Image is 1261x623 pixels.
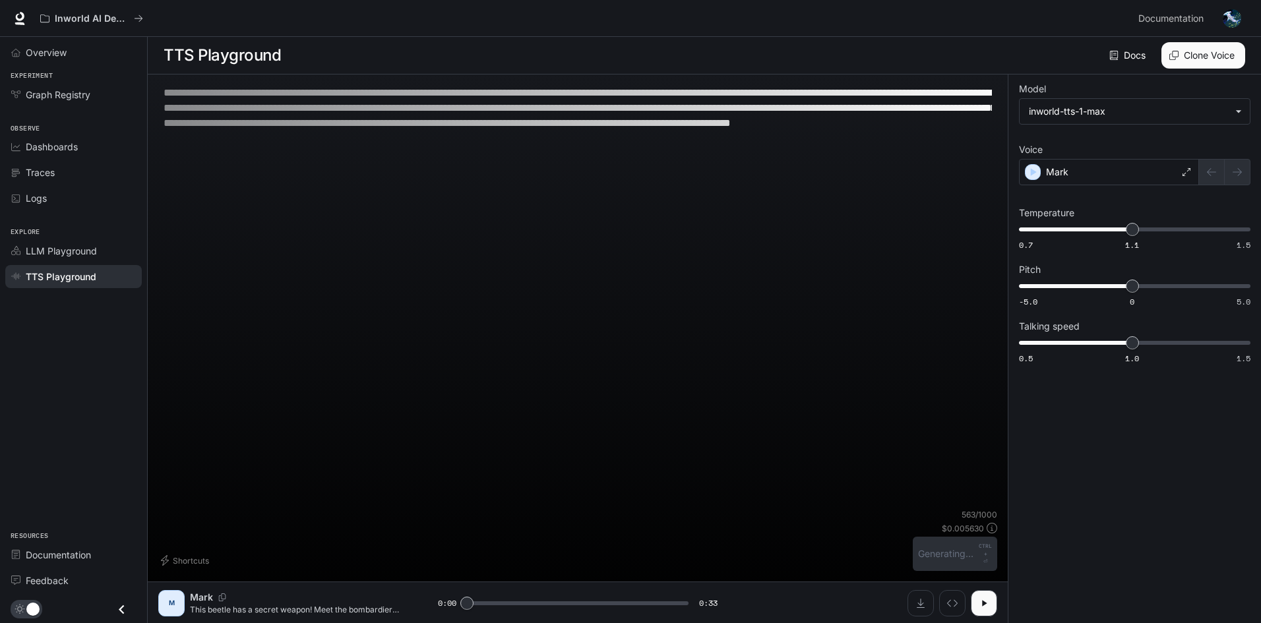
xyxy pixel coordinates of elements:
[1223,9,1241,28] img: User avatar
[699,597,718,610] span: 0:33
[26,270,96,283] span: TTS Playground
[5,41,142,64] a: Overview
[34,5,149,32] button: All workspaces
[1019,145,1043,154] p: Voice
[1125,353,1139,364] span: 1.0
[1019,322,1080,331] p: Talking speed
[1029,105,1229,118] div: inworld-tts-1-max
[907,590,934,616] button: Download audio
[1019,84,1046,94] p: Model
[26,165,55,179] span: Traces
[1237,296,1250,307] span: 5.0
[161,593,182,614] div: M
[26,548,91,562] span: Documentation
[1107,42,1151,69] a: Docs
[5,265,142,288] a: TTS Playground
[1161,42,1245,69] button: Clone Voice
[942,523,984,534] p: $ 0.005630
[939,590,966,616] button: Inspect
[26,140,78,154] span: Dashboards
[5,161,142,184] a: Traces
[1130,296,1134,307] span: 0
[26,191,47,205] span: Logs
[962,509,997,520] p: 563 / 1000
[1019,208,1074,218] p: Temperature
[5,83,142,106] a: Graph Registry
[1020,99,1250,124] div: inworld-tts-1-max
[190,604,406,615] p: This beetle has a secret weapon! Meet the bombardier beetle! When threatened, it can eject a boil...
[5,187,142,210] a: Logs
[164,42,281,69] h1: TTS Playground
[1046,165,1068,179] p: Mark
[1138,11,1204,27] span: Documentation
[1019,296,1037,307] span: -5.0
[107,596,137,623] button: Close drawer
[1237,353,1250,364] span: 1.5
[1219,5,1245,32] button: User avatar
[1125,239,1139,251] span: 1.1
[190,591,213,604] p: Mark
[438,597,456,610] span: 0:00
[26,574,69,587] span: Feedback
[26,244,97,258] span: LLM Playground
[26,88,90,102] span: Graph Registry
[158,550,214,571] button: Shortcuts
[5,239,142,262] a: LLM Playground
[26,45,67,59] span: Overview
[5,543,142,566] a: Documentation
[26,601,40,616] span: Dark mode toggle
[5,569,142,592] a: Feedback
[1133,5,1214,32] a: Documentation
[1019,353,1033,364] span: 0.5
[1019,265,1041,274] p: Pitch
[1019,239,1033,251] span: 0.7
[5,135,142,158] a: Dashboards
[213,593,231,601] button: Copy Voice ID
[55,13,129,24] p: Inworld AI Demos
[1237,239,1250,251] span: 1.5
